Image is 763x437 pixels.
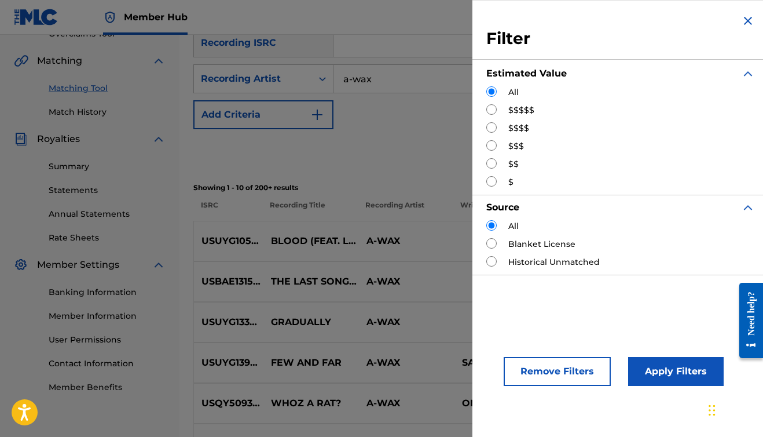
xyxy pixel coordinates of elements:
[49,310,166,322] a: Member Information
[359,396,454,410] p: A-WAX
[14,132,28,146] img: Royalties
[359,315,454,329] p: A-WAX
[14,258,28,272] img: Member Settings
[508,238,575,250] label: Blanket License
[359,234,454,248] p: A-WAX
[628,357,724,386] button: Apply Filters
[201,72,305,86] div: Recording Artist
[262,200,357,221] p: Recording Title
[263,315,359,329] p: GRADUALLY
[454,396,550,410] p: ON ONE
[49,82,166,94] a: Matching Tool
[194,275,263,289] p: USBAE1315951
[14,9,58,26] img: MLC Logo
[508,104,534,116] label: $$$$$
[194,234,263,248] p: USUYG1056728
[194,396,263,410] p: USQY50934528
[194,315,263,329] p: USUYG1334481
[49,184,166,196] a: Statements
[508,140,524,152] label: $$$
[504,357,611,386] button: Remove Filters
[731,273,763,369] iframe: Resource Center
[49,286,166,298] a: Banking Information
[486,28,755,49] h3: Filter
[486,202,519,213] strong: Source
[49,232,166,244] a: Rate Sheets
[152,258,166,272] img: expand
[152,132,166,146] img: expand
[37,258,119,272] span: Member Settings
[49,358,166,370] a: Contact Information
[452,200,547,221] p: Writer(s)
[194,356,263,370] p: USUYG1398680
[741,14,755,28] img: close
[14,54,28,68] img: Matching
[103,10,117,24] img: Top Rightsholder
[508,256,600,268] label: Historical Unmatched
[152,54,166,68] img: expand
[741,201,755,214] img: expand
[193,200,262,221] p: ISRC
[37,132,80,146] span: Royalties
[357,200,452,221] p: Recording Artist
[741,67,755,81] img: expand
[508,122,529,134] label: $$$$
[124,10,188,24] span: Member Hub
[49,381,166,394] a: Member Benefits
[193,183,749,193] p: Showing 1 - 10 of 200+ results
[508,220,519,232] label: All
[705,381,763,437] iframe: Chat Widget
[263,234,359,248] p: BLOOD (FEAT. LAVISH D)
[37,54,82,68] span: Matching
[193,100,333,129] button: Add Criteria
[359,356,454,370] p: A-WAX
[49,208,166,220] a: Annual Statements
[263,396,359,410] p: WHOZ A RAT?
[359,275,454,289] p: A-WAX
[508,86,519,99] label: All
[709,393,716,428] div: Drag
[508,176,513,188] label: $
[263,275,359,289] p: THE LAST SONG (FEAT. A-WAX, LEFT, HOLLOW TIP, [PERSON_NAME], T-NUTTY, [PERSON_NAME], MISTAH F.A.B...
[49,334,166,346] a: User Permissions
[508,158,519,170] label: $$
[486,68,567,79] strong: Estimated Value
[263,356,359,370] p: FEW AND FAR
[310,108,324,122] img: 9d2ae6d4665cec9f34b9.svg
[49,161,166,173] a: Summary
[49,106,166,118] a: Match History
[454,356,550,370] p: SAZU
